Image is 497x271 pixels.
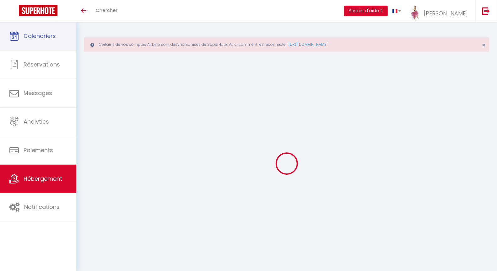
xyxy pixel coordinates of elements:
span: Hébergement [24,175,62,183]
span: Chercher [96,7,117,13]
span: Calendriers [24,32,56,40]
button: Besoin d'aide ? [344,6,388,16]
span: × [482,41,485,49]
span: Messages [24,89,52,97]
span: Analytics [24,118,49,125]
img: logout [482,7,490,15]
button: Close [482,42,485,48]
span: [PERSON_NAME] [424,9,468,17]
span: Réservations [24,61,60,68]
a: [URL][DOMAIN_NAME] [289,42,327,47]
img: Super Booking [19,5,57,16]
div: Certains de vos comptes Airbnb sont désynchronisés de SuperHote. Voici comment les reconnecter : [84,37,489,52]
img: ... [410,6,420,21]
span: Paiements [24,146,53,154]
span: Notifications [24,203,60,211]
